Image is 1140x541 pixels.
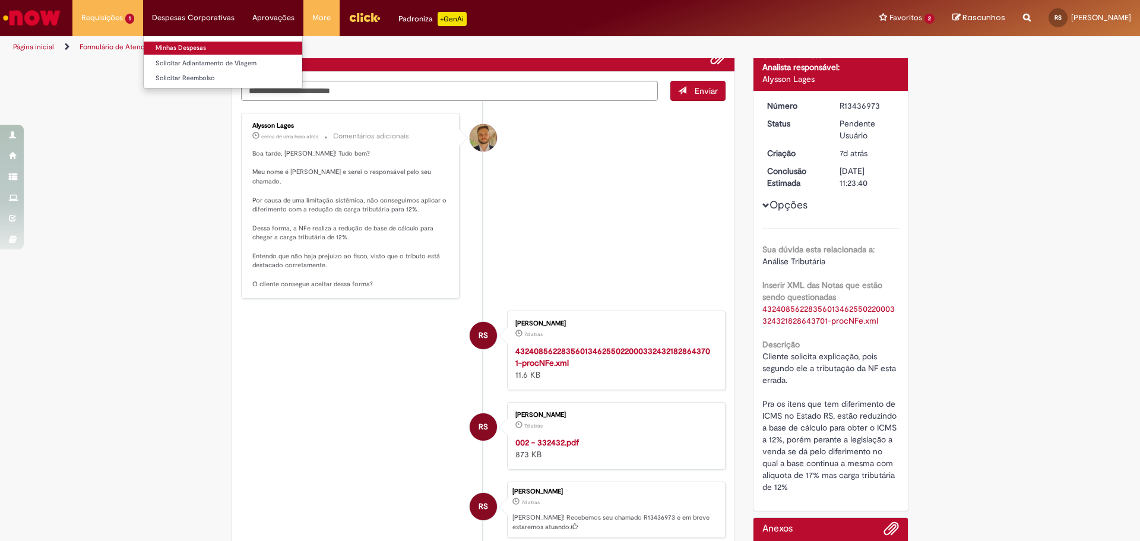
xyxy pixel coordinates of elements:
a: Formulário de Atendimento [80,42,167,52]
span: 7d atrás [521,499,540,506]
span: 7d atrás [524,422,543,429]
ul: Trilhas de página [9,36,751,58]
span: cerca de uma hora atrás [261,133,318,140]
div: Pendente Usuário [840,118,895,141]
div: Ricardo Dos Santos [470,322,497,349]
span: Análise Tributária [762,256,825,267]
a: 43240856228356013462550220003324321828643701-procNFe.xml [515,346,710,368]
button: Adicionar anexos [710,50,726,65]
div: Alysson Lages [252,122,450,129]
a: Minhas Despesas [144,42,302,55]
dt: Status [758,118,831,129]
p: +GenAi [438,12,467,26]
dt: Conclusão Estimada [758,165,831,189]
li: Ricardo Dos Santos [241,482,726,539]
button: Enviar [670,81,726,101]
div: Ricardo Dos Santos [470,413,497,441]
div: 11.6 KB [515,345,713,381]
div: [PERSON_NAME] [512,488,719,495]
time: 21/08/2025 15:23:24 [524,331,543,338]
span: Cliente solicita explicação, pois segundo ele a tributação da NF esta errada. Pra os itens que te... [762,351,899,492]
small: Comentários adicionais [333,131,409,141]
span: 7d atrás [524,331,543,338]
b: Inserir XML das Notas que estão sendo questionadas [762,280,882,302]
span: Favoritos [889,12,922,24]
time: 21/08/2025 15:23:37 [840,148,867,159]
div: R13436973 [840,100,895,112]
a: Download de 43240856228356013462550220003324321828643701-procNFe.xml [762,303,895,326]
img: ServiceNow [1,6,62,30]
span: RS [1054,14,1062,21]
ul: Despesas Corporativas [143,36,303,88]
div: [PERSON_NAME] [515,412,713,419]
textarea: Digite sua mensagem aqui... [241,81,658,101]
p: [PERSON_NAME]! Recebemos seu chamado R13436973 e em breve estaremos atuando. [512,513,719,531]
div: Alysson Lages [470,124,497,151]
span: Aprovações [252,12,294,24]
dt: Criação [758,147,831,159]
div: 21/08/2025 15:23:37 [840,147,895,159]
span: Despesas Corporativas [152,12,235,24]
p: Boa tarde, [PERSON_NAME]! Tudo bem? Meu nome é [PERSON_NAME] e serei o responsável pelo seu chama... [252,149,450,289]
span: Enviar [695,86,718,96]
span: 1 [125,14,134,24]
span: RS [479,321,488,350]
span: 7d atrás [840,148,867,159]
time: 27/08/2025 15:54:39 [261,133,318,140]
span: 2 [924,14,935,24]
b: Sua dúvida esta relacionada a: [762,244,875,255]
time: 21/08/2025 15:23:37 [521,499,540,506]
span: Rascunhos [962,12,1005,23]
dt: Número [758,100,831,112]
a: 002 - 332432.pdf [515,437,579,448]
span: [PERSON_NAME] [1071,12,1131,23]
div: [PERSON_NAME] [515,320,713,327]
div: Padroniza [398,12,467,26]
time: 21/08/2025 15:12:59 [524,422,543,429]
div: Ricardo Dos Santos [470,493,497,520]
div: [DATE] 11:23:40 [840,165,895,189]
div: 873 KB [515,436,713,460]
a: Rascunhos [952,12,1005,24]
div: Analista responsável: [762,61,900,73]
img: click_logo_yellow_360x200.png [349,8,381,26]
span: Requisições [81,12,123,24]
h2: Anexos [762,524,793,534]
b: Descrição [762,339,800,350]
span: RS [479,492,488,521]
span: More [312,12,331,24]
span: RS [479,413,488,441]
a: Solicitar Adiantamento de Viagem [144,57,302,70]
a: Página inicial [13,42,54,52]
a: Solicitar Reembolso [144,72,302,85]
div: Alysson Lages [762,73,900,85]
